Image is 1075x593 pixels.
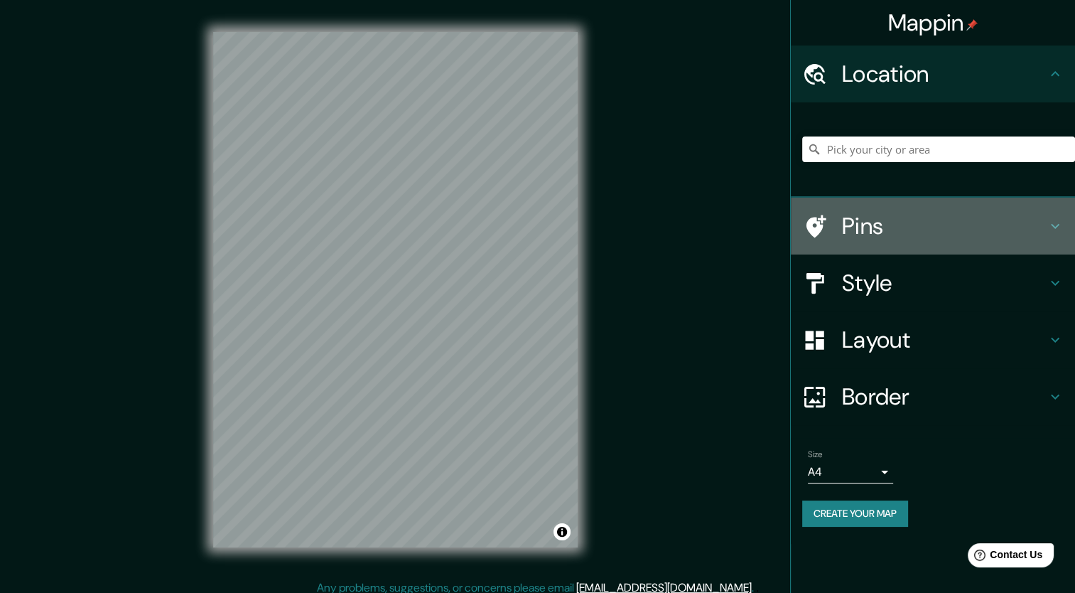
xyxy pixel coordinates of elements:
[791,311,1075,368] div: Layout
[888,9,978,37] h4: Mappin
[791,46,1075,102] div: Location
[791,198,1075,255] div: Pins
[553,523,571,540] button: Toggle attribution
[842,326,1047,354] h4: Layout
[966,19,978,31] img: pin-icon.png
[791,368,1075,425] div: Border
[802,501,908,527] button: Create your map
[808,449,823,461] label: Size
[842,269,1047,297] h4: Style
[213,32,578,547] canvas: Map
[808,461,893,484] div: A4
[802,137,1075,162] input: Pick your city or area
[842,383,1047,411] h4: Border
[791,255,1075,311] div: Style
[842,60,1047,88] h4: Location
[949,538,1059,577] iframe: Help widget launcher
[842,212,1047,240] h4: Pins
